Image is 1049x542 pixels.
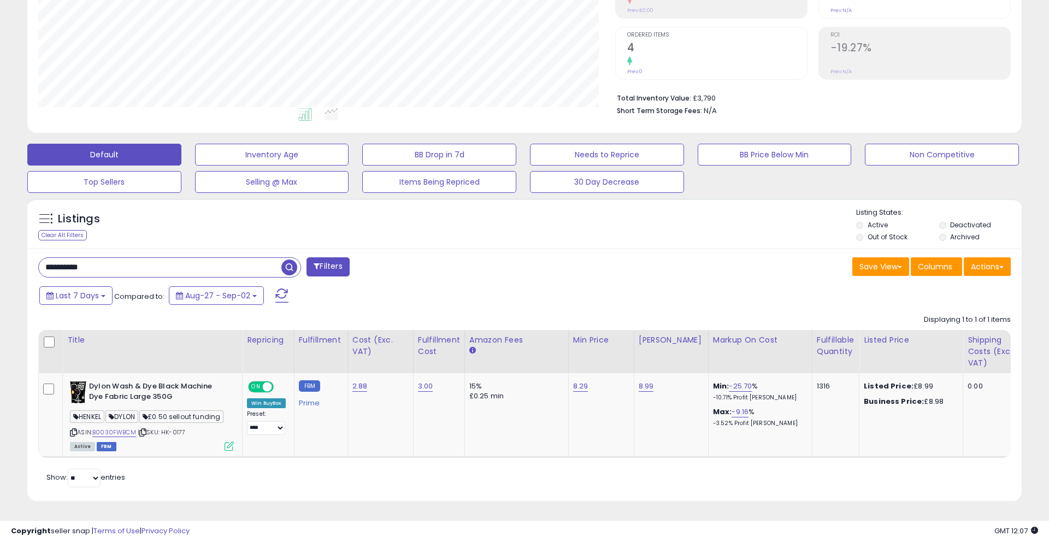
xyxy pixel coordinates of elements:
[418,334,460,357] div: Fulfillment Cost
[169,286,264,305] button: Aug-27 - Sep-02
[627,42,807,56] h2: 4
[627,7,653,14] small: Prev: £0.00
[830,42,1010,56] h2: -19.27%
[114,291,164,302] span: Compared to:
[38,230,87,240] div: Clear All Filters
[627,32,807,38] span: Ordered Items
[968,381,1020,391] div: 0.00
[639,381,654,392] a: 8.99
[856,208,1021,218] p: Listing States:
[830,7,852,14] small: Prev: N/A
[27,144,181,166] button: Default
[247,410,286,435] div: Preset:
[713,407,804,427] div: %
[97,442,116,451] span: FBM
[817,381,851,391] div: 1316
[868,220,888,229] label: Active
[39,286,113,305] button: Last 7 Days
[530,144,684,166] button: Needs to Reprice
[713,334,808,346] div: Markup on Cost
[299,380,320,392] small: FBM
[627,68,643,75] small: Prev: 0
[352,334,409,357] div: Cost (Exc. VAT)
[11,526,51,536] strong: Copyright
[142,526,190,536] a: Privacy Policy
[573,334,629,346] div: Min Price
[139,410,223,423] span: £0.50 sellout funding
[67,334,238,346] div: Title
[70,381,86,403] img: 41hkBk0z7lL._SL40_.jpg
[864,381,914,391] b: Listed Price:
[968,334,1024,369] div: Shipping Costs (Exc. VAT)
[918,261,952,272] span: Columns
[865,144,1019,166] button: Non Competitive
[964,257,1011,276] button: Actions
[469,381,560,391] div: 15%
[864,396,924,406] b: Business Price:
[56,290,99,301] span: Last 7 Days
[924,315,1011,325] div: Displaying 1 to 1 of 1 items
[27,171,181,193] button: Top Sellers
[864,381,954,391] div: £8.99
[195,171,349,193] button: Selling @ Max
[70,442,95,451] span: All listings currently available for purchase on Amazon
[105,410,138,423] span: DYLON
[732,406,749,417] a: -9.16
[639,334,704,346] div: [PERSON_NAME]
[92,428,136,437] a: B0030FWBCM
[272,382,290,392] span: OFF
[70,429,77,435] i: Click to copy
[469,334,564,346] div: Amazon Fees
[70,381,234,450] div: ASIN:
[299,334,343,346] div: Fulfillment
[469,346,476,356] small: Amazon Fees.
[247,334,290,346] div: Repricing
[469,391,560,401] div: £0.25 min
[950,220,991,229] label: Deactivated
[994,526,1038,536] span: 2025-09-12 12:07 GMT
[299,394,339,408] div: Prime
[617,106,702,115] b: Short Term Storage Fees:
[11,526,190,537] div: seller snap | |
[713,394,804,402] p: -10.71% Profit [PERSON_NAME]
[185,290,250,301] span: Aug-27 - Sep-02
[138,428,185,437] span: | SKU: HK-0177
[713,406,732,417] b: Max:
[46,472,125,482] span: Show: entries
[864,334,958,346] div: Listed Price
[830,32,1010,38] span: ROI
[418,381,433,392] a: 3.00
[58,211,100,227] h5: Listings
[530,171,684,193] button: 30 Day Decrease
[830,68,852,75] small: Prev: N/A
[713,381,729,391] b: Min:
[852,257,909,276] button: Save View
[249,382,263,392] span: ON
[729,381,752,392] a: -25.70
[70,410,104,423] span: HENKEL
[89,381,222,404] b: Dylon Wash & Dye Black Machine Dye Fabric Large 350G
[352,381,368,392] a: 2.88
[195,144,349,166] button: Inventory Age
[573,381,588,392] a: 8.29
[713,381,804,402] div: %
[911,257,962,276] button: Columns
[617,91,1003,104] li: £3,790
[362,144,516,166] button: BB Drop in 7d
[950,232,980,241] label: Archived
[868,232,907,241] label: Out of Stock
[247,398,286,408] div: Win BuyBox
[139,429,146,435] i: Click to copy
[708,330,812,373] th: The percentage added to the cost of goods (COGS) that forms the calculator for Min & Max prices.
[713,420,804,427] p: -3.52% Profit [PERSON_NAME]
[698,144,852,166] button: BB Price Below Min
[362,171,516,193] button: Items Being Repriced
[307,257,349,276] button: Filters
[617,93,691,103] b: Total Inventory Value:
[817,334,854,357] div: Fulfillable Quantity
[93,526,140,536] a: Terms of Use
[704,105,717,116] span: N/A
[864,397,954,406] div: £8.98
